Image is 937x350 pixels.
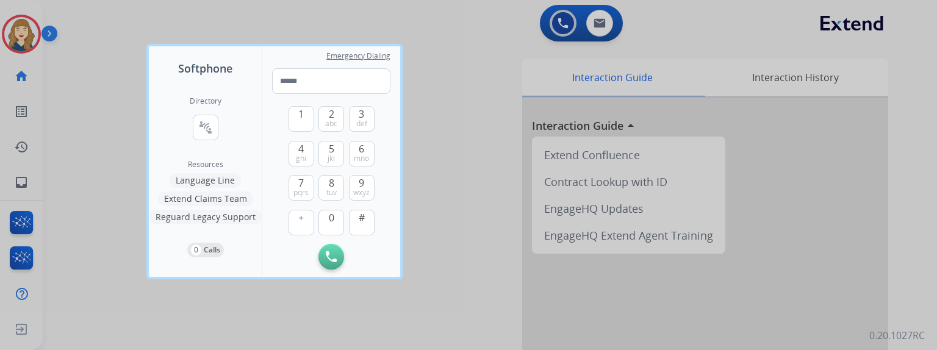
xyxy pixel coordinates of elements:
button: 6mno [349,141,375,166]
span: 8 [329,176,334,190]
p: 0.20.1027RC [869,328,925,343]
button: 4ghi [289,141,314,166]
button: Language Line [170,173,241,188]
button: 5jkl [318,141,344,166]
span: # [359,210,365,225]
span: mno [354,154,369,163]
img: call-button [326,251,337,262]
span: jkl [328,154,335,163]
button: 8tuv [318,175,344,201]
button: + [289,210,314,235]
span: tuv [326,188,337,198]
button: Reguard Legacy Support [149,210,262,224]
button: # [349,210,375,235]
button: 0 [318,210,344,235]
h2: Directory [190,96,221,106]
span: Resources [188,160,223,170]
button: 1 [289,106,314,132]
span: def [356,119,367,129]
span: 2 [329,107,334,121]
span: 4 [298,141,304,156]
span: wxyz [353,188,370,198]
p: 0 [191,245,201,255]
span: 5 [329,141,334,156]
button: 0Calls [187,243,224,257]
span: 6 [359,141,364,156]
mat-icon: connect_without_contact [198,120,213,135]
span: 7 [298,176,304,190]
span: pqrs [293,188,309,198]
button: 2abc [318,106,344,132]
button: 3def [349,106,375,132]
span: 9 [359,176,364,190]
span: Softphone [178,60,232,77]
button: 7pqrs [289,175,314,201]
span: abc [325,119,337,129]
span: 0 [329,210,334,225]
span: + [298,210,304,225]
p: Calls [204,245,220,255]
span: 3 [359,107,364,121]
button: Extend Claims Team [158,191,253,206]
span: ghi [296,154,306,163]
span: Emergency Dialing [326,51,390,61]
button: 9wxyz [349,175,375,201]
span: 1 [298,107,304,121]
